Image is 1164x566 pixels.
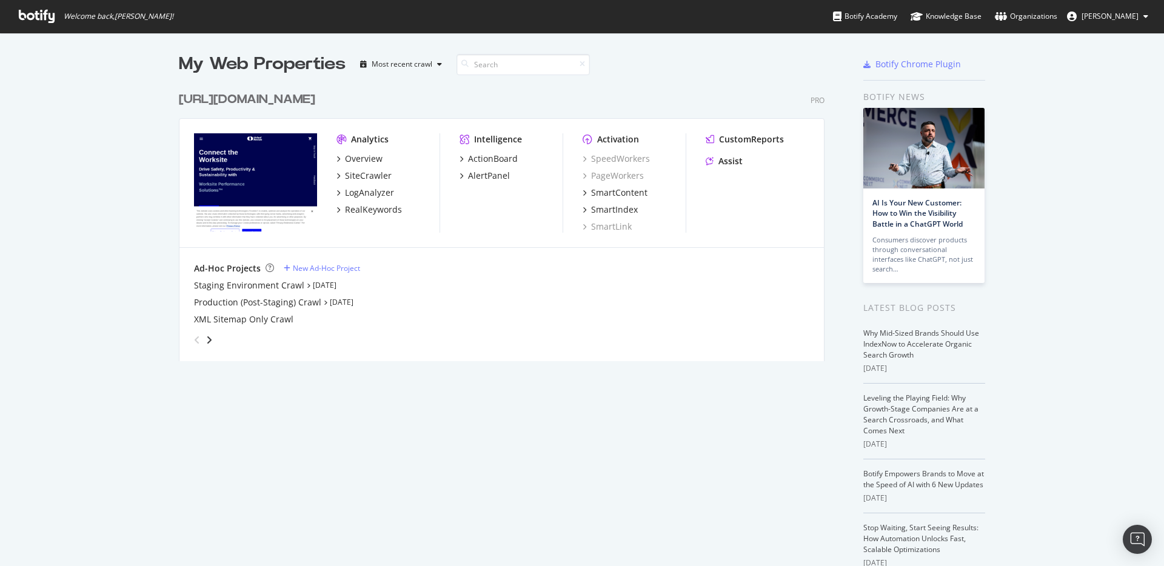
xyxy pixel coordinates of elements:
div: grid [179,76,834,361]
div: Pro [811,95,824,105]
span: Welcome back, [PERSON_NAME] ! [64,12,173,21]
a: Staging Environment Crawl [194,279,304,291]
div: [URL][DOMAIN_NAME] [179,91,315,108]
a: SmartIndex [583,204,638,216]
div: SmartIndex [591,204,638,216]
div: LogAnalyzer [345,187,394,199]
div: Knowledge Base [911,10,982,22]
a: [DATE] [313,280,336,290]
button: [PERSON_NAME] [1057,7,1158,26]
a: SmartContent [583,187,647,199]
a: XML Sitemap Only Crawl [194,313,293,325]
a: Why Mid-Sized Brands Should Use IndexNow to Accelerate Organic Search Growth [863,328,979,360]
div: ActionBoard [468,153,518,165]
button: Most recent crawl [355,55,447,74]
a: LogAnalyzer [336,187,394,199]
a: [DATE] [330,297,353,307]
a: Assist [706,155,743,167]
a: PageWorkers [583,170,644,182]
div: Activation [597,133,639,145]
a: SmartLink [583,221,632,233]
div: SmartContent [591,187,647,199]
div: [DATE] [863,439,985,450]
div: Ad-Hoc Projects [194,262,261,275]
div: Most recent crawl [372,61,432,68]
div: Intelligence [474,133,522,145]
img: https://www.unitedrentals.com/ [194,133,317,231]
a: Botify Empowers Brands to Move at the Speed of AI with 6 New Updates [863,468,984,490]
a: Stop Waiting, Start Seeing Results: How Automation Unlocks Fast, Scalable Optimizations [863,522,978,554]
a: Production (Post-Staging) Crawl [194,296,321,308]
div: Organizations [995,10,1057,22]
a: ActionBoard [460,153,518,165]
div: angle-left [189,330,205,350]
div: Overview [345,153,383,165]
a: Botify Chrome Plugin [863,58,961,70]
a: Overview [336,153,383,165]
div: Open Intercom Messenger [1123,525,1152,554]
div: Botify Academy [833,10,897,22]
a: SiteCrawler [336,170,392,182]
div: AlertPanel [468,170,510,182]
a: SpeedWorkers [583,153,650,165]
a: AI Is Your New Customer: How to Win the Visibility Battle in a ChatGPT World [872,198,963,228]
div: Botify news [863,90,985,104]
a: AlertPanel [460,170,510,182]
img: AI Is Your New Customer: How to Win the Visibility Battle in a ChatGPT World [863,108,985,188]
div: Botify Chrome Plugin [875,58,961,70]
div: Analytics [351,133,389,145]
div: Assist [718,155,743,167]
div: Consumers discover products through conversational interfaces like ChatGPT, not just search… [872,235,975,274]
div: CustomReports [719,133,784,145]
a: Leveling the Playing Field: Why Growth-Stage Companies Are at a Search Crossroads, and What Comes... [863,393,978,436]
input: Search [457,54,590,75]
a: [URL][DOMAIN_NAME] [179,91,320,108]
div: RealKeywords [345,204,402,216]
a: CustomReports [706,133,784,145]
div: My Web Properties [179,52,346,76]
div: angle-right [205,334,213,346]
span: Lauren Hipp [1082,11,1139,21]
div: Latest Blog Posts [863,301,985,315]
div: [DATE] [863,493,985,504]
a: New Ad-Hoc Project [284,263,360,273]
div: [DATE] [863,363,985,374]
div: SiteCrawler [345,170,392,182]
div: New Ad-Hoc Project [293,263,360,273]
a: RealKeywords [336,204,402,216]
